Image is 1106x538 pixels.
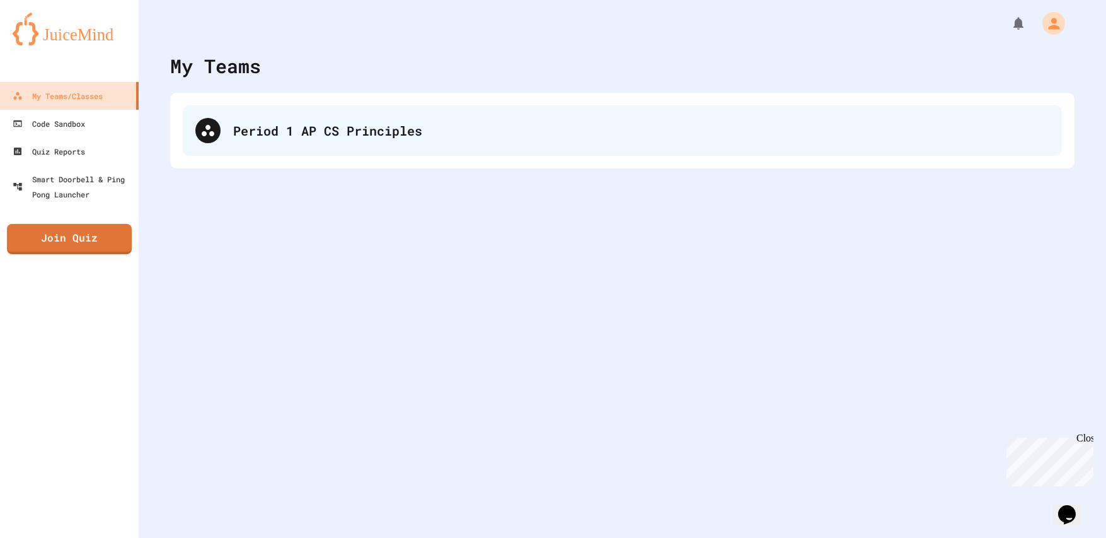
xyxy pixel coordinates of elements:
[13,88,103,103] div: My Teams/Classes
[13,13,126,45] img: logo-orange.svg
[170,52,261,80] div: My Teams
[13,116,85,131] div: Code Sandbox
[233,121,1049,140] div: Period 1 AP CS Principles
[1053,488,1093,525] iframe: chat widget
[1001,433,1093,486] iframe: chat widget
[13,144,85,159] div: Quiz Reports
[5,5,87,80] div: Chat with us now!Close
[183,105,1062,156] div: Period 1 AP CS Principles
[1029,9,1068,38] div: My Account
[7,224,132,254] a: Join Quiz
[988,13,1029,34] div: My Notifications
[13,172,134,202] div: Smart Doorbell & Ping Pong Launcher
